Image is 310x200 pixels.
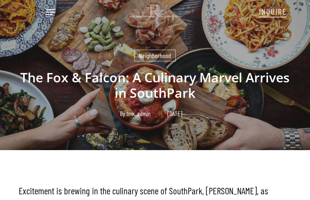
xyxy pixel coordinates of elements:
[159,111,190,116] span: [DATE]
[46,8,55,16] a: Navigation Menu
[120,111,125,116] span: By
[259,2,287,19] a: INQUIRE
[126,110,151,117] a: fmk_admin
[259,6,287,16] span: INQUIRE
[19,62,291,109] h1: The Fox & Falcon: A Culinary Marvel Arrives in SouthPark
[134,49,176,62] a: Neighborhood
